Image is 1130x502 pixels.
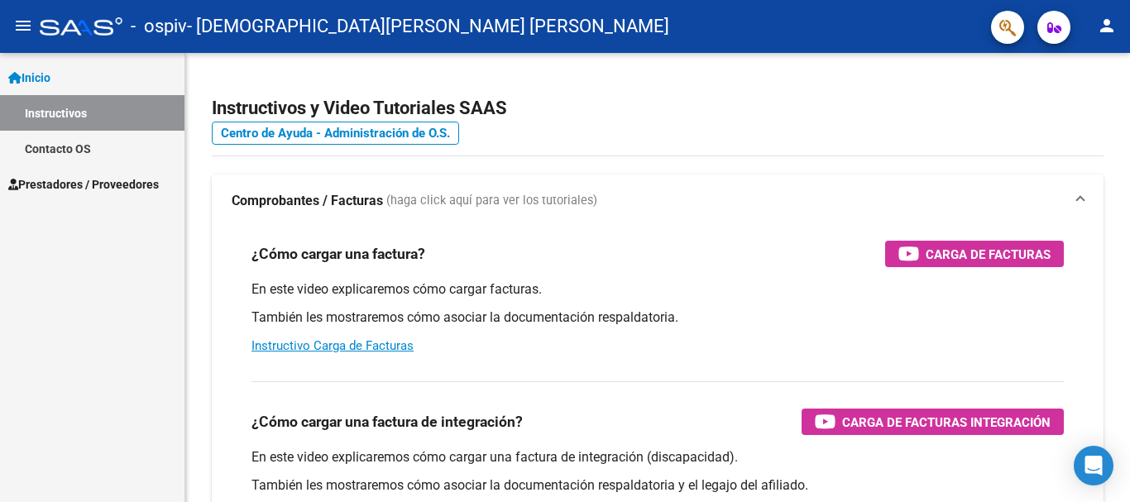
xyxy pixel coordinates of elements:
div: Open Intercom Messenger [1074,446,1113,485]
span: - ospiv [131,8,187,45]
a: Instructivo Carga de Facturas [251,338,414,353]
p: También les mostraremos cómo asociar la documentación respaldatoria. [251,308,1064,327]
span: Inicio [8,69,50,87]
span: Prestadores / Proveedores [8,175,159,194]
span: Carga de Facturas [926,244,1051,265]
mat-icon: menu [13,16,33,36]
mat-icon: person [1097,16,1117,36]
span: - [DEMOGRAPHIC_DATA][PERSON_NAME] [PERSON_NAME] [187,8,669,45]
p: También les mostraremos cómo asociar la documentación respaldatoria y el legajo del afiliado. [251,476,1064,495]
button: Carga de Facturas [885,241,1064,267]
button: Carga de Facturas Integración [802,409,1064,435]
mat-expansion-panel-header: Comprobantes / Facturas (haga click aquí para ver los tutoriales) [212,175,1104,227]
span: (haga click aquí para ver los tutoriales) [386,192,597,210]
span: Carga de Facturas Integración [842,412,1051,433]
h3: ¿Cómo cargar una factura? [251,242,425,265]
p: En este video explicaremos cómo cargar facturas. [251,280,1064,299]
h2: Instructivos y Video Tutoriales SAAS [212,93,1104,124]
strong: Comprobantes / Facturas [232,192,383,210]
h3: ¿Cómo cargar una factura de integración? [251,410,523,433]
p: En este video explicaremos cómo cargar una factura de integración (discapacidad). [251,448,1064,466]
a: Centro de Ayuda - Administración de O.S. [212,122,459,145]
